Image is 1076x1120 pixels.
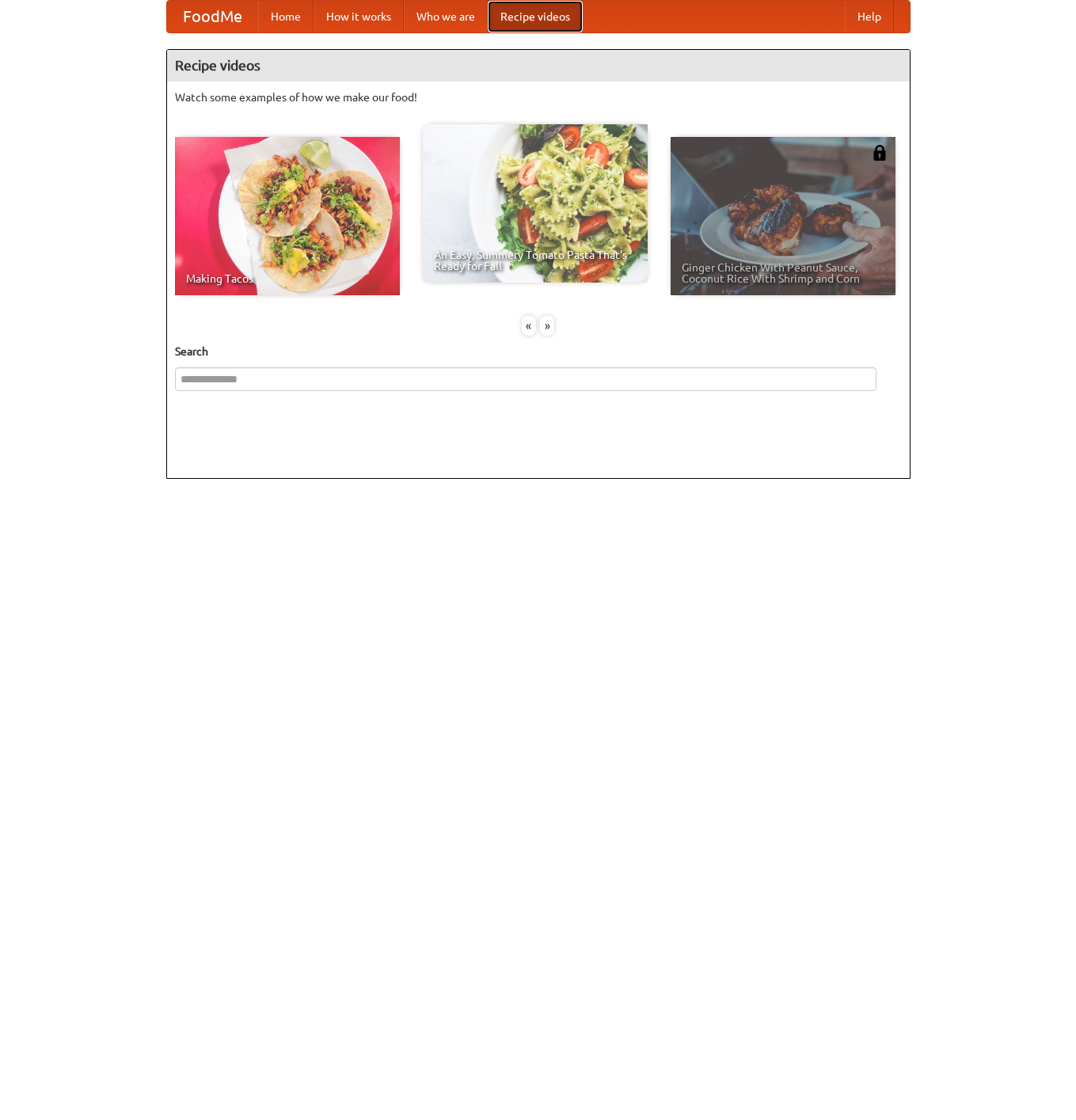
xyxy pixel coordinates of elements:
h5: Search [175,344,902,359]
a: Home [258,1,314,32]
h4: Recipe videos [167,50,910,82]
div: » [540,316,554,336]
a: Making Tacos [175,137,400,295]
a: Recipe videos [488,1,583,32]
a: How it works [314,1,404,32]
span: An Easy, Summery Tomato Pasta That's Ready for Fall [434,249,637,271]
a: An Easy, Summery Tomato Pasta That's Ready for Fall [423,124,648,283]
img: 483408.png [872,145,888,161]
p: Watch some examples of how we make our food! [175,89,902,105]
a: Who we are [404,1,488,32]
a: FoodMe [167,1,258,32]
span: Making Tacos [186,273,389,284]
a: Help [845,1,894,32]
div: « [522,316,536,336]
